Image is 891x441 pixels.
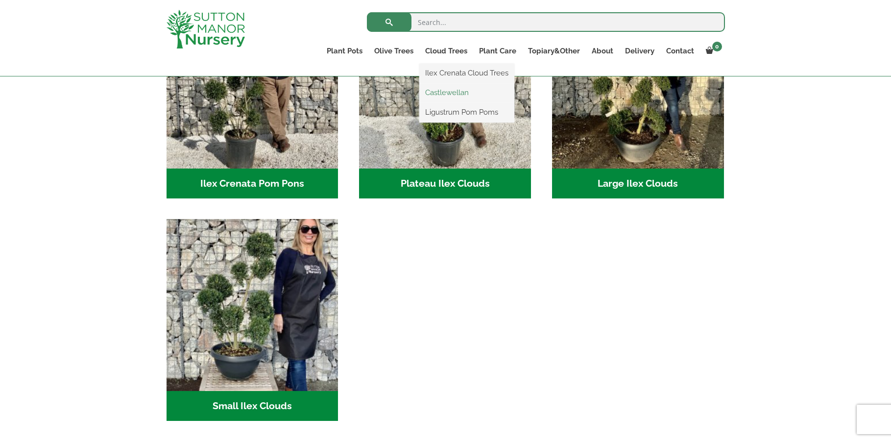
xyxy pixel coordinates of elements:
a: Delivery [619,44,660,58]
a: About [586,44,619,58]
img: logo [167,10,245,49]
a: Olive Trees [368,44,419,58]
a: 0 [700,44,725,58]
h2: Large Ilex Clouds [552,169,724,199]
a: Plant Care [473,44,522,58]
a: Visit product category Small Ilex Clouds [167,219,338,421]
a: Contact [660,44,700,58]
a: Ilex Crenata Cloud Trees [419,66,514,80]
span: 0 [712,42,722,51]
img: Small Ilex Clouds [167,219,338,391]
a: Plant Pots [321,44,368,58]
h2: Small Ilex Clouds [167,391,338,421]
input: Search... [367,12,725,32]
a: Ligustrum Pom Poms [419,105,514,120]
a: Cloud Trees [419,44,473,58]
h2: Ilex Crenata Pom Pons [167,169,338,199]
a: Castlewellan [419,85,514,100]
a: Topiary&Other [522,44,586,58]
h2: Plateau Ilex Clouds [359,169,531,199]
